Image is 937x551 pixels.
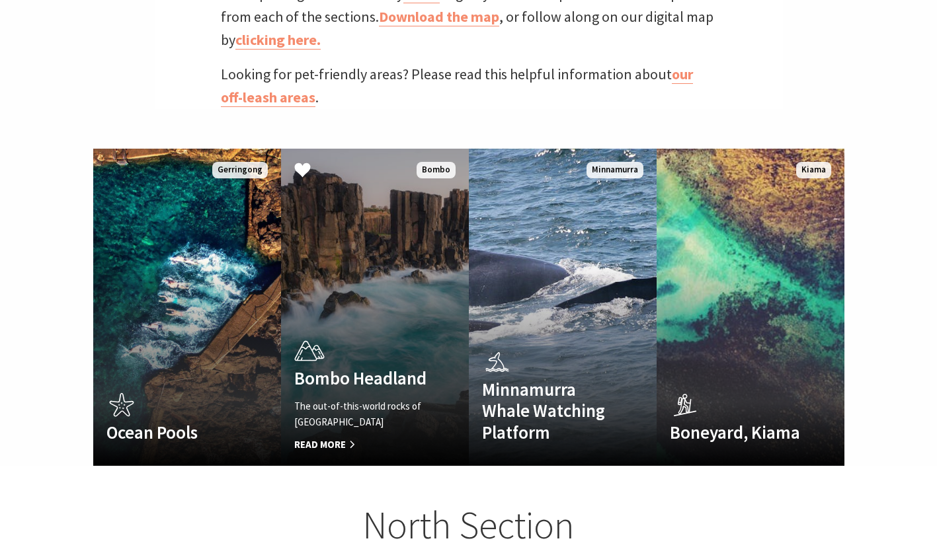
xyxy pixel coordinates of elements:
[235,30,321,50] a: clicking here.
[417,162,456,178] span: Bombo
[212,162,268,178] span: Gerringong
[294,437,427,453] span: Read More
[657,149,844,466] a: Boneyard, Kiama Kiama
[587,162,643,178] span: Minnamurra
[221,63,717,109] p: Looking for pet-friendly areas? Please read this helpful information about .
[796,162,831,178] span: Kiama
[482,379,615,443] h4: Minnamurra Whale Watching Platform
[294,398,427,430] p: The out-of-this-world rocks of [GEOGRAPHIC_DATA]
[281,149,324,194] button: Click to Favourite Bombo Headland
[670,422,803,443] h4: Boneyard, Kiama
[294,367,427,388] h4: Bombo Headland
[221,65,693,107] a: our off-leash areas
[93,149,281,466] a: Ocean Pools Gerringong
[106,422,239,443] h4: Ocean Pools
[379,7,499,26] a: Download the map
[281,149,469,466] a: Bombo Headland The out-of-this-world rocks of [GEOGRAPHIC_DATA] Read More Bombo
[469,149,657,466] a: Minnamurra Whale Watching Platform Minnamurra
